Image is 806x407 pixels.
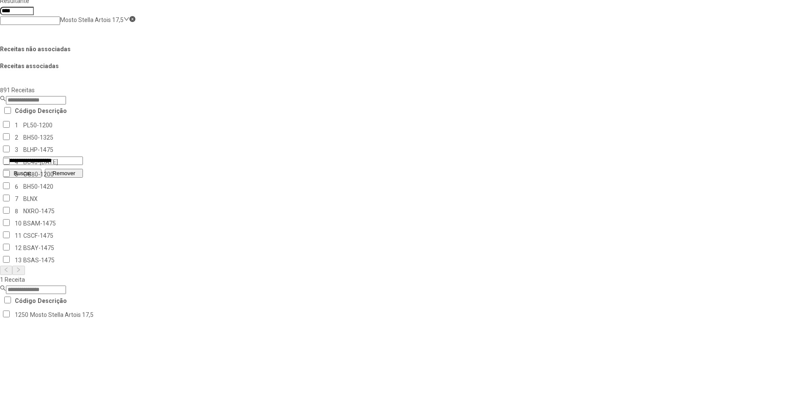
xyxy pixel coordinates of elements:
td: 10 [14,217,22,229]
td: 2 [14,132,22,143]
td: BLHP-1475 [23,144,58,155]
td: BSAS-1475 [23,254,58,266]
td: 12 [14,242,22,253]
th: Descrição [37,295,67,306]
td: 8 [14,205,22,217]
td: 3 [14,144,22,155]
td: BH50-1325 [23,132,58,143]
td: Mosto Stella Artois 17,5 [30,309,94,320]
td: CSCF-1475 [23,230,58,241]
th: Código [14,295,36,306]
td: 5 [14,168,22,180]
td: 7 [14,193,22,204]
td: PL50-1200 [23,119,58,131]
td: 4 [14,156,22,168]
td: 1250 [14,309,29,320]
td: BSAY-1475 [23,242,58,253]
th: Descrição [37,105,67,117]
nz-select-item: Mosto Stella Artois 17,5 [60,16,124,23]
td: OG80-1200 [23,168,58,180]
td: 11 [14,230,22,241]
td: BLNX [23,193,58,204]
td: BSAM-1475 [23,217,58,229]
td: NXRO-1475 [23,205,58,217]
td: 13 [14,254,22,266]
td: 6 [14,181,22,192]
td: BC40-[DATE] [23,156,58,168]
td: 1 [14,119,22,131]
th: Código [14,105,36,117]
td: BH50-1420 [23,181,58,192]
